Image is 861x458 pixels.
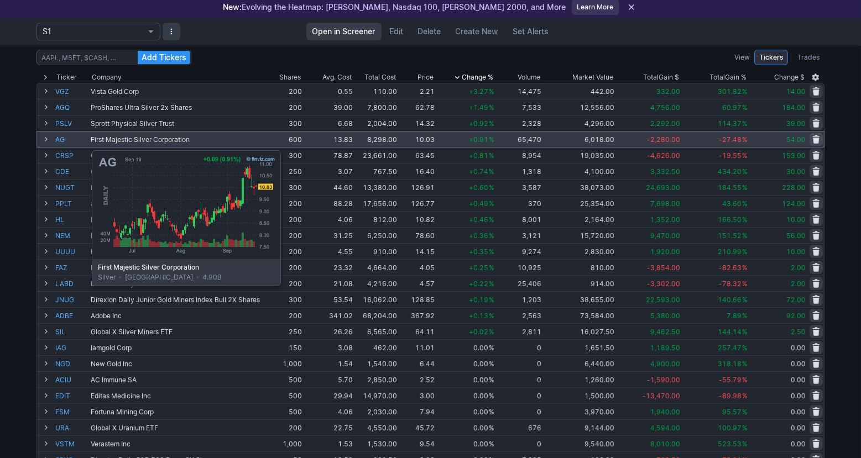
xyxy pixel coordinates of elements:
span: 332.00 [656,87,680,96]
span: +0.13 [469,312,488,320]
div: Shares [279,72,301,83]
span: % [489,280,494,288]
span: New: [223,2,242,12]
span: Delete [418,26,441,37]
span: 0.00 [473,360,488,368]
td: 200 [263,227,303,243]
div: Newmont Corp [91,231,262,240]
td: 78.60 [398,227,436,243]
span: 228.00 [782,183,806,192]
span: % [489,264,494,272]
a: UUUU [55,244,88,259]
td: 200 [263,307,303,323]
td: 12,556.00 [542,99,615,115]
a: VGZ [55,83,88,99]
td: 6,018.00 [542,131,615,147]
span: 24,693.00 [646,183,680,192]
span: 184.00 [782,103,806,112]
span: +0.02 [469,328,488,336]
td: 17,656.00 [354,195,398,211]
div: Direxion Daily S&P Biotech Bear 3X Shares [91,280,262,288]
span: 151.52 [718,231,742,240]
span: 7,698.00 [650,199,680,208]
span: +0.22 [469,280,488,288]
span: -2,280.00 [647,135,680,144]
div: ProShares Ultra Silver 2x Shares [91,103,262,112]
span: Market Value [572,72,613,83]
td: 370 [495,195,542,211]
td: 2,164.00 [542,211,615,227]
span: % [742,231,748,240]
td: 300 [263,291,303,307]
span: +0.19 [469,296,488,304]
td: 14,475 [495,83,542,99]
td: 13,380.00 [354,179,398,195]
td: 14.32 [398,115,436,131]
span: 54.00 [786,135,806,144]
span: % [489,103,494,112]
span: 0.00 [791,360,806,368]
td: 68,204.00 [354,307,398,323]
td: 6,250.00 [354,227,398,243]
span: 14.00 [786,87,806,96]
span: -78.32 [719,280,742,288]
td: 200 [263,243,303,259]
div: Global X Silver Miners ETF [91,328,262,336]
td: 200 [263,211,303,227]
span: 1,352.00 [650,215,680,224]
span: Change % [462,72,493,83]
td: 63.45 [398,147,436,163]
span: +0.92 [469,119,488,128]
td: 2.21 [398,83,436,99]
div: Sprott Physical Silver Trust [91,119,262,128]
a: IAG [55,340,88,355]
td: 7,533 [495,99,542,115]
td: 3.08 [303,339,354,355]
span: +1.49 [469,103,488,112]
span: % [742,199,748,208]
span: % [489,231,494,240]
span: % [742,248,748,256]
a: PSLV [55,115,88,131]
span: +0.91 [469,135,488,144]
span: 166.50 [718,215,742,224]
td: 11.01 [398,339,436,355]
td: 25,354.00 [542,195,615,211]
td: 1,203 [495,291,542,307]
span: 184.55 [718,183,742,192]
td: 38,655.00 [542,291,615,307]
span: 10.00 [786,215,806,224]
div: Coeur Mining Inc [91,167,262,176]
span: 92.00 [786,312,806,320]
a: Tickers [754,50,788,65]
td: 200 [263,275,303,291]
span: % [742,183,748,192]
td: 4.55 [303,243,354,259]
td: 7,800.00 [354,99,398,115]
a: Create New [450,23,505,40]
span: Create New [456,26,499,37]
span: % [489,87,494,96]
span: -27.48 [719,135,742,144]
span: % [489,135,494,144]
td: 39.00 [303,99,354,115]
td: 10,925 [495,259,542,275]
td: 25,406 [495,275,542,291]
td: 1,540.00 [354,355,398,371]
td: 300 [263,179,303,195]
span: 10.00 [786,248,806,256]
a: JNUG [55,292,88,307]
button: Add Tickers [138,51,190,64]
div: Direxion Daily Gold Miners Index Bull 2X Shares [91,183,262,192]
td: 1,651.50 [542,339,615,355]
a: NUGT [55,180,88,195]
td: 200 [263,259,303,275]
span: % [742,215,748,224]
td: 767.50 [354,163,398,179]
td: 250 [263,163,303,179]
span: % [489,248,494,256]
td: 4,216.00 [354,275,398,291]
span: 1,189.50 [650,344,680,352]
td: 88.28 [303,195,354,211]
td: 0 [495,355,542,371]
